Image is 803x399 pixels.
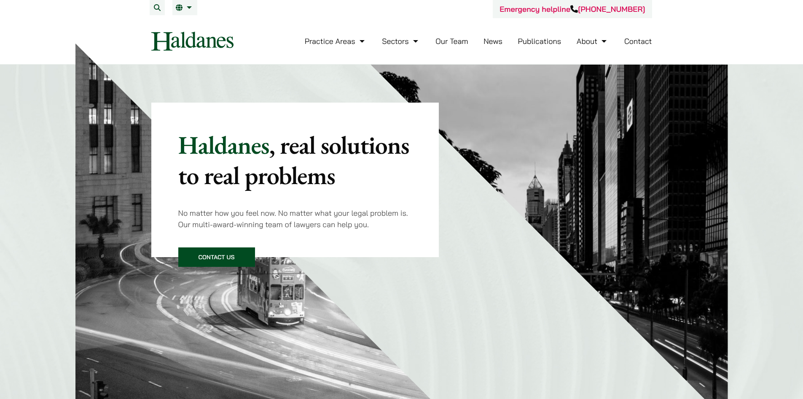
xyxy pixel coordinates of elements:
[577,36,609,46] a: About
[178,128,409,192] mark: , real solutions to real problems
[518,36,561,46] a: Publications
[176,4,194,11] a: EN
[178,207,412,230] p: No matter how you feel now. No matter what your legal problem is. Our multi-award-winning team of...
[435,36,468,46] a: Our Team
[382,36,420,46] a: Sectors
[305,36,367,46] a: Practice Areas
[483,36,502,46] a: News
[500,4,645,14] a: Emergency helpline[PHONE_NUMBER]
[178,247,255,267] a: Contact Us
[624,36,652,46] a: Contact
[151,32,234,51] img: Logo of Haldanes
[178,130,412,190] p: Haldanes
